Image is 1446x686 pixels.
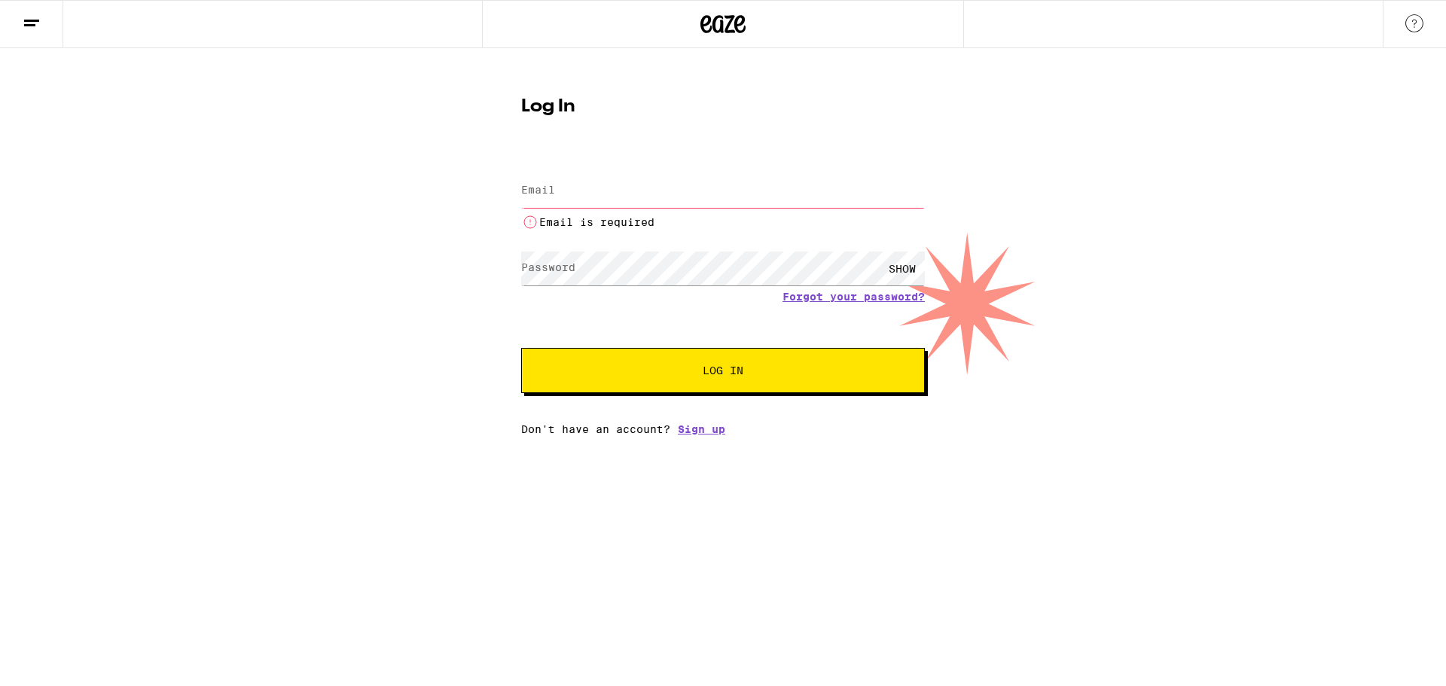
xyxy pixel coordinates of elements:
li: Email is required [521,213,925,231]
label: Password [521,261,575,273]
a: Forgot your password? [782,291,925,303]
div: SHOW [880,252,925,285]
button: Log In [521,348,925,393]
h1: Log In [521,98,925,116]
label: Email [521,184,555,196]
input: Email [521,174,925,208]
span: Log In [703,365,743,376]
div: Don't have an account? [521,423,925,435]
a: Sign up [678,423,725,435]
